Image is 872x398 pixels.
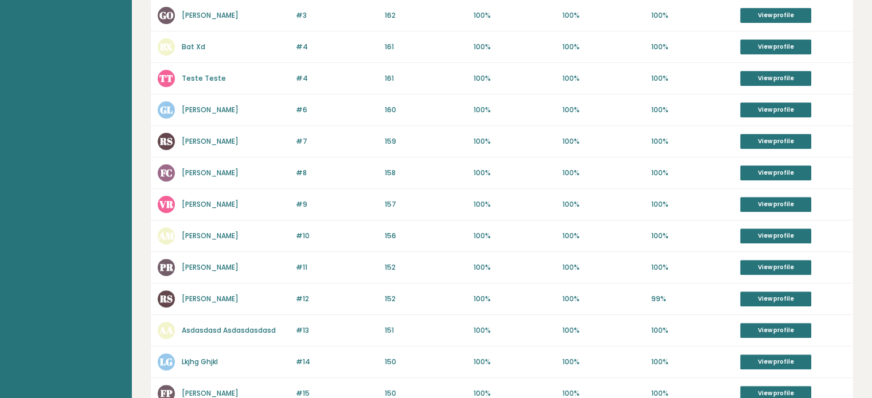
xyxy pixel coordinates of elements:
[651,73,733,84] p: 100%
[296,357,378,367] p: #14
[182,294,238,304] a: [PERSON_NAME]
[474,357,556,367] p: 100%
[182,357,218,367] a: Lkjhg Ghjkl
[740,8,811,23] a: View profile
[651,199,733,210] p: 100%
[158,229,174,242] text: AM
[562,262,644,273] p: 100%
[159,198,174,211] text: VR
[159,72,173,85] text: TT
[296,73,378,84] p: #4
[562,42,644,52] p: 100%
[562,136,644,147] p: 100%
[385,199,467,210] p: 157
[161,166,173,179] text: FC
[296,10,378,21] p: #3
[651,42,733,52] p: 100%
[651,357,733,367] p: 100%
[474,10,556,21] p: 100%
[385,42,467,52] p: 161
[159,261,174,274] text: PR
[182,73,226,83] a: Teste Teste
[474,136,556,147] p: 100%
[562,294,644,304] p: 100%
[562,73,644,84] p: 100%
[296,168,378,178] p: #8
[474,325,556,336] p: 100%
[385,325,467,336] p: 151
[182,168,238,178] a: [PERSON_NAME]
[159,292,173,305] text: RS
[474,231,556,241] p: 100%
[296,199,378,210] p: #9
[740,354,811,369] a: View profile
[562,357,644,367] p: 100%
[296,105,378,115] p: #6
[160,355,173,368] text: LG
[385,294,467,304] p: 152
[474,294,556,304] p: 100%
[740,165,811,180] a: View profile
[651,262,733,273] p: 100%
[182,105,238,115] a: [PERSON_NAME]
[740,228,811,243] a: View profile
[740,260,811,275] a: View profile
[740,71,811,86] a: View profile
[296,262,378,273] p: #11
[385,10,467,21] p: 162
[474,168,556,178] p: 100%
[651,325,733,336] p: 100%
[740,291,811,306] a: View profile
[474,73,556,84] p: 100%
[740,134,811,149] a: View profile
[651,10,733,21] p: 100%
[385,136,467,147] p: 159
[296,325,378,336] p: #13
[385,168,467,178] p: 158
[562,105,644,115] p: 100%
[385,105,467,115] p: 160
[160,103,173,116] text: GL
[562,10,644,21] p: 100%
[385,231,467,241] p: 156
[159,9,174,22] text: GO
[159,135,173,148] text: RS
[296,294,378,304] p: #12
[182,199,238,209] a: [PERSON_NAME]
[474,199,556,210] p: 100%
[562,325,644,336] p: 100%
[651,231,733,241] p: 100%
[182,388,238,398] a: [PERSON_NAME]
[385,73,467,84] p: 161
[740,40,811,54] a: View profile
[740,197,811,212] a: View profile
[651,168,733,178] p: 100%
[474,105,556,115] p: 100%
[160,40,173,53] text: BX
[182,262,238,272] a: [PERSON_NAME]
[651,105,733,115] p: 100%
[562,231,644,241] p: 100%
[474,42,556,52] p: 100%
[385,357,467,367] p: 150
[651,294,733,304] p: 99%
[296,42,378,52] p: #4
[562,199,644,210] p: 100%
[296,231,378,241] p: #10
[182,325,276,335] a: Asdasdasd Asdasdasdasd
[385,262,467,273] p: 152
[182,231,238,241] a: [PERSON_NAME]
[740,323,811,338] a: View profile
[182,10,238,20] a: [PERSON_NAME]
[296,136,378,147] p: #7
[159,324,173,337] text: AA
[740,103,811,117] a: View profile
[182,42,205,52] a: Bat Xd
[182,136,238,146] a: [PERSON_NAME]
[562,168,644,178] p: 100%
[651,136,733,147] p: 100%
[474,262,556,273] p: 100%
